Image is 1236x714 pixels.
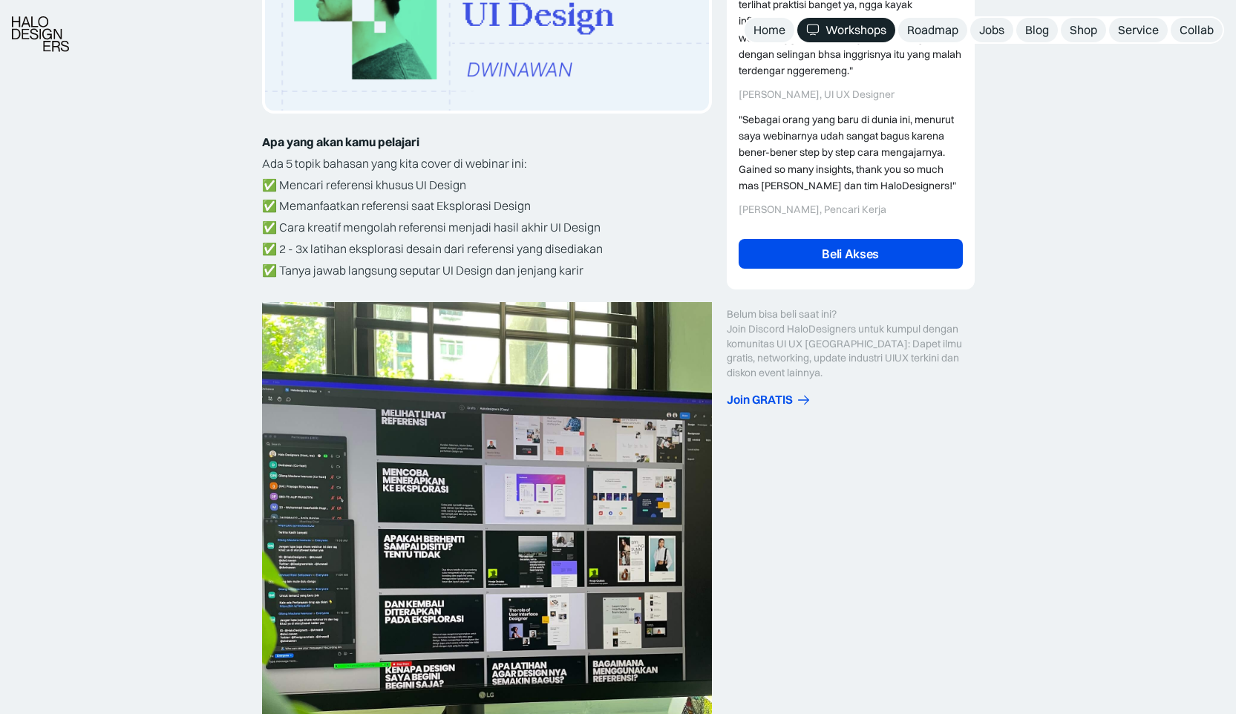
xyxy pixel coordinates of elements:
a: Join GRATIS [727,392,975,407]
a: Workshops [797,18,895,42]
div: Service [1118,22,1159,38]
a: Shop [1061,18,1106,42]
a: Blog [1016,18,1058,42]
p: Ada 5 topik bahasan yang kita cover di webinar ini: [262,153,712,174]
strong: Apa yang akan kamu pelajari [262,134,419,149]
div: [PERSON_NAME], Pencari Kerja [739,203,963,216]
p: ✅ Mencari referensi khusus UI Design ✅ Memanfaatkan referensi saat Eksplorasi Design ✅ Cara kreat... [262,174,712,281]
a: Collab [1171,18,1223,42]
div: Shop [1070,22,1097,38]
a: Jobs [970,18,1013,42]
p: ‍ [262,281,712,303]
div: [PERSON_NAME], UI UX Designer [739,88,963,101]
div: Collab [1180,22,1214,38]
div: Home [753,22,785,38]
div: Belum bisa beli saat ini? Join Discord HaloDesigners untuk kumpul dengan komunitas UI UX [GEOGRAP... [727,307,975,380]
a: Roadmap [898,18,967,42]
div: Join GRATIS [727,392,793,407]
div: Jobs [979,22,1004,38]
div: "Sebagai orang yang baru di dunia ini, menurut saya webinarnya udah sangat bagus karena bener-ben... [739,111,963,194]
div: Blog [1025,22,1049,38]
div: Roadmap [907,22,958,38]
div: Workshops [825,22,886,38]
a: Service [1109,18,1168,42]
a: Beli Akses [739,239,963,269]
a: Home [745,18,794,42]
